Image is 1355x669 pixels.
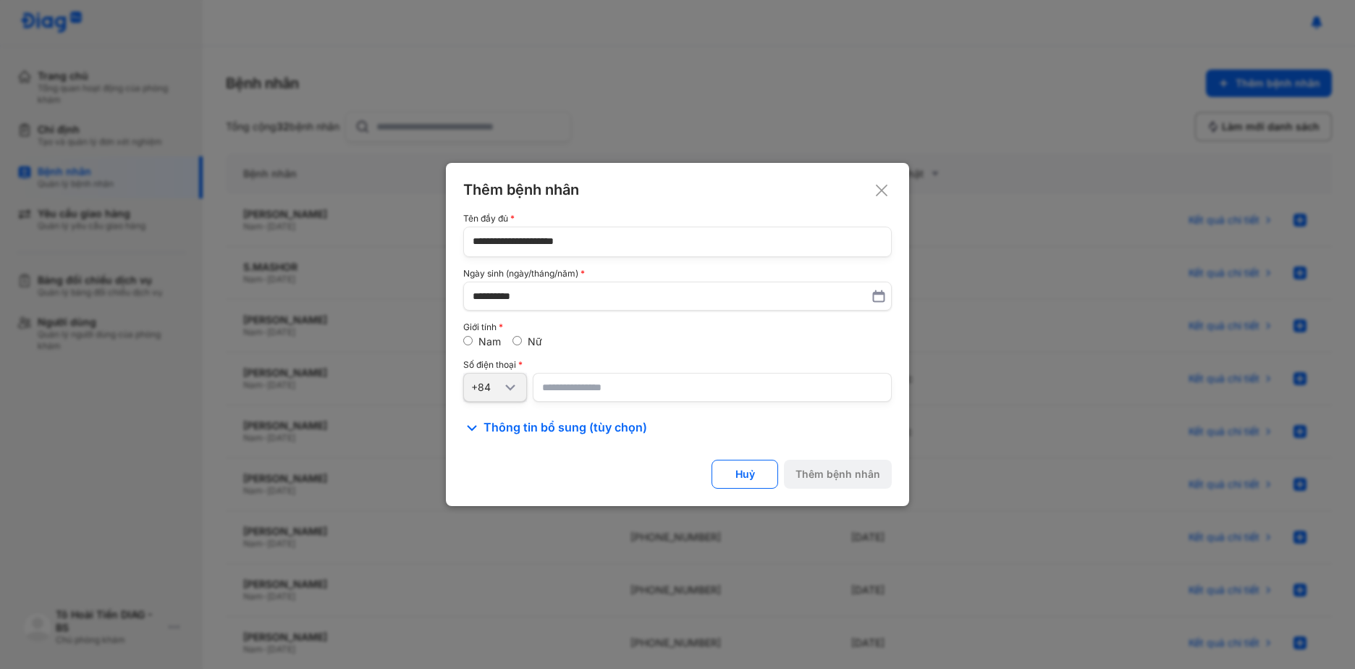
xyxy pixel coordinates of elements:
[471,381,502,394] div: +84
[463,214,892,224] div: Tên đầy đủ
[463,322,892,332] div: Giới tính
[463,269,892,279] div: Ngày sinh (ngày/tháng/năm)
[463,360,892,370] div: Số điện thoại
[795,468,880,481] div: Thêm bệnh nhân
[528,335,542,348] label: Nữ
[712,460,778,489] button: Huỷ
[484,419,647,437] span: Thông tin bổ sung (tùy chọn)
[463,180,892,199] div: Thêm bệnh nhân
[784,460,892,489] button: Thêm bệnh nhân
[478,335,501,348] label: Nam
